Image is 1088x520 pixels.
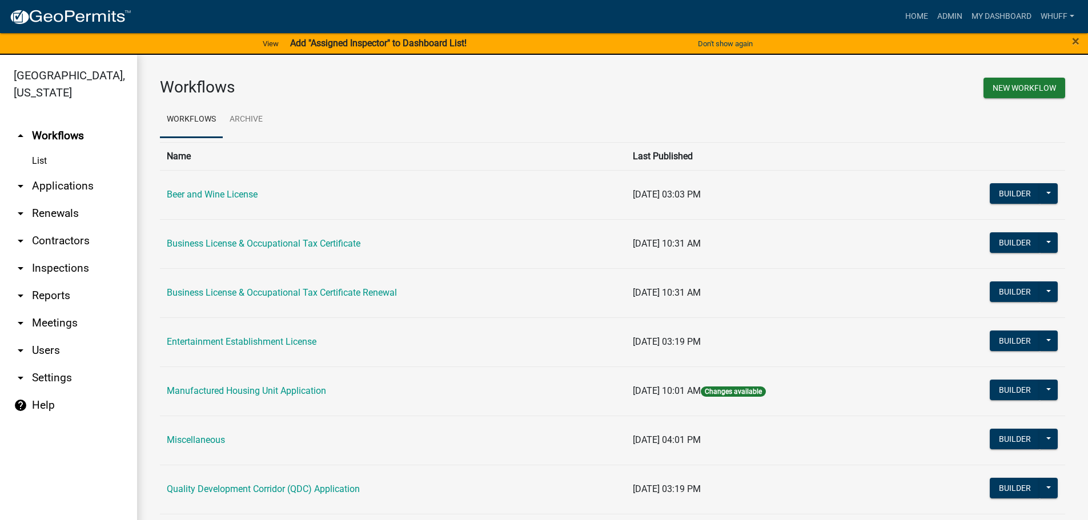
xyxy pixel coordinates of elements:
i: arrow_drop_down [14,261,27,275]
a: Manufactured Housing Unit Application [167,385,326,396]
span: [DATE] 04:01 PM [633,434,701,445]
a: Entertainment Establishment License [167,336,316,347]
span: × [1072,33,1079,49]
a: Quality Development Corridor (QDC) Application [167,483,360,494]
button: Builder [990,478,1040,498]
h3: Workflows [160,78,604,97]
i: arrow_drop_down [14,316,27,330]
a: Admin [933,6,967,27]
button: New Workflow [983,78,1065,98]
i: arrow_drop_down [14,344,27,357]
a: Home [901,6,933,27]
button: Builder [990,281,1040,302]
span: [DATE] 03:19 PM [633,336,701,347]
span: [DATE] 10:01 AM [633,385,701,396]
i: arrow_drop_down [14,371,27,385]
a: Archive [223,102,270,138]
a: Beer and Wine License [167,189,258,200]
span: [DATE] 03:19 PM [633,483,701,494]
button: Builder [990,330,1040,351]
strong: Add "Assigned Inspector" to Dashboard List! [290,38,467,49]
i: arrow_drop_down [14,207,27,220]
span: [DATE] 10:31 AM [633,238,701,249]
i: help [14,398,27,412]
button: Don't show again [693,34,757,53]
i: arrow_drop_down [14,234,27,248]
button: Close [1072,34,1079,48]
i: arrow_drop_down [14,179,27,193]
th: Name [160,142,626,170]
button: Builder [990,183,1040,204]
a: Business License & Occupational Tax Certificate Renewal [167,287,397,298]
button: Builder [990,429,1040,449]
th: Last Published [626,142,907,170]
i: arrow_drop_up [14,129,27,143]
a: Miscellaneous [167,434,225,445]
a: Business License & Occupational Tax Certificate [167,238,360,249]
button: Builder [990,232,1040,253]
span: [DATE] 03:03 PM [633,189,701,200]
a: View [258,34,283,53]
a: whuff [1036,6,1079,27]
i: arrow_drop_down [14,289,27,303]
a: My Dashboard [967,6,1036,27]
span: Changes available [701,386,766,397]
a: Workflows [160,102,223,138]
button: Builder [990,380,1040,400]
span: [DATE] 10:31 AM [633,287,701,298]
